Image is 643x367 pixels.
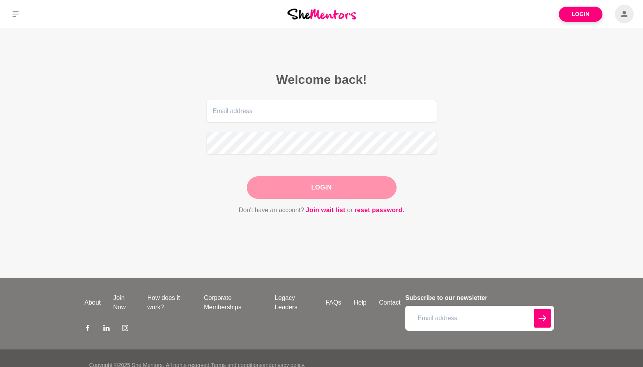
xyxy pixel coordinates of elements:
[103,324,110,334] a: LinkedIn
[405,306,554,331] input: Email address
[373,298,407,307] a: Contact
[206,205,437,215] p: Don't have an account? or
[287,9,356,19] img: She Mentors Logo
[198,293,269,312] a: Corporate Memberships
[319,298,347,307] a: FAQs
[559,7,602,22] a: Login
[206,72,437,87] h2: Welcome back!
[405,293,554,303] h4: Subscribe to our newsletter
[269,293,319,312] a: Legacy Leaders
[107,293,141,312] a: Join Now
[347,298,373,307] a: Help
[306,205,345,215] a: Join wait list
[85,324,91,334] a: Facebook
[78,298,107,307] a: About
[354,205,404,215] a: reset password.
[141,293,198,312] a: How does it work?
[122,324,128,334] a: Instagram
[206,100,437,122] input: Email address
